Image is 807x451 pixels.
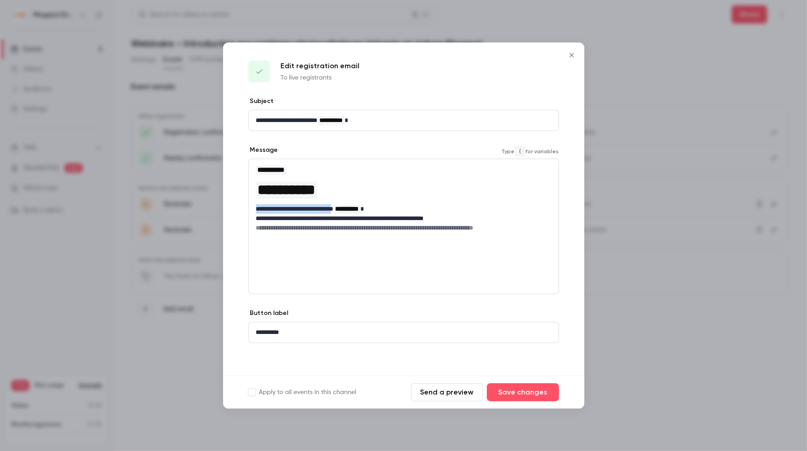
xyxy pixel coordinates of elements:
span: Type for variables [502,146,559,157]
div: editor [249,322,559,343]
div: editor [249,159,559,238]
label: Message [248,146,278,155]
label: Subject [248,97,274,106]
div: editor [249,110,559,131]
code: { [515,146,526,157]
button: Close [563,46,581,64]
button: Save changes [487,383,559,401]
p: Edit registration email [281,61,360,71]
p: To live registrants [281,73,360,82]
label: Apply to all events in this channel [248,388,357,397]
button: Send a preview [411,383,483,401]
label: Button label [248,309,289,318]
